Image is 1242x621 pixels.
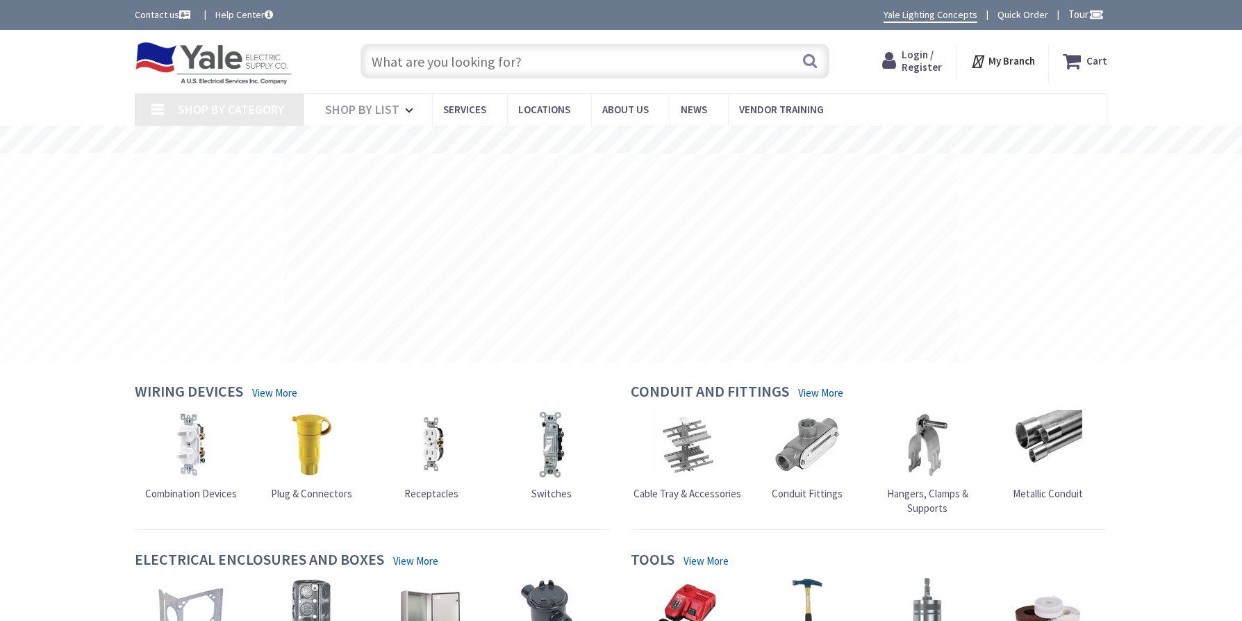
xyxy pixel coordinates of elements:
a: Quick Order [997,8,1048,22]
img: Hangers, Clamps & Supports [893,410,962,479]
span: Vendor Training [739,103,824,116]
img: Yale Electric Supply Co. [135,42,292,85]
a: Combination Devices Combination Devices [145,410,237,501]
span: News [681,103,707,116]
span: Plug & Connectors [271,487,352,500]
input: What are you looking for? [361,44,829,78]
a: Conduit Fittings Conduit Fittings [772,410,843,501]
span: About Us [602,103,649,116]
span: Services [443,103,486,116]
span: Shop By Category [178,101,284,117]
img: Metallic Conduit [1013,410,1082,479]
span: Shop By List [325,101,399,117]
img: Cable Tray & Accessories [652,410,722,479]
a: View More [393,554,438,568]
a: Switches Switches [517,410,586,501]
a: Receptacles Receptacles [397,410,466,501]
strong: Cart [1086,49,1107,74]
a: Yale Lighting Concepts [884,8,977,23]
img: Receptacles [397,410,466,479]
a: Hangers, Clamps & Supports Hangers, Clamps & Supports [870,410,984,516]
a: Help Center [215,8,273,22]
a: View More [798,386,843,400]
span: Hangers, Clamps & Supports [887,487,968,515]
a: Plug & Connectors Plug & Connectors [271,410,352,501]
span: Login / Register [902,48,942,74]
span: Cable Tray & Accessories [634,487,741,500]
img: Combination Devices [156,410,226,479]
a: Cable Tray & Accessories Cable Tray & Accessories [634,410,741,501]
span: Receptacles [404,487,458,500]
div: My Branch [970,49,1035,74]
span: Switches [531,487,572,500]
img: Conduit Fittings [772,410,842,479]
a: Cart [1063,49,1107,74]
span: Tour [1068,8,1104,21]
img: Switches [517,410,586,479]
h4: Tools [631,551,674,571]
h4: Conduit and Fittings [631,383,789,403]
h4: Wiring Devices [135,383,243,403]
span: Metallic Conduit [1013,487,1083,500]
a: Login / Register [882,49,942,74]
a: Metallic Conduit Metallic Conduit [1013,410,1083,501]
a: View More [252,386,297,400]
span: Conduit Fittings [772,487,843,500]
span: Locations [518,103,570,116]
span: Combination Devices [145,487,237,500]
a: View More [684,554,729,568]
strong: My Branch [988,54,1035,67]
a: Contact us [135,8,193,22]
h4: Electrical Enclosures and Boxes [135,551,384,571]
img: Plug & Connectors [276,410,346,479]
